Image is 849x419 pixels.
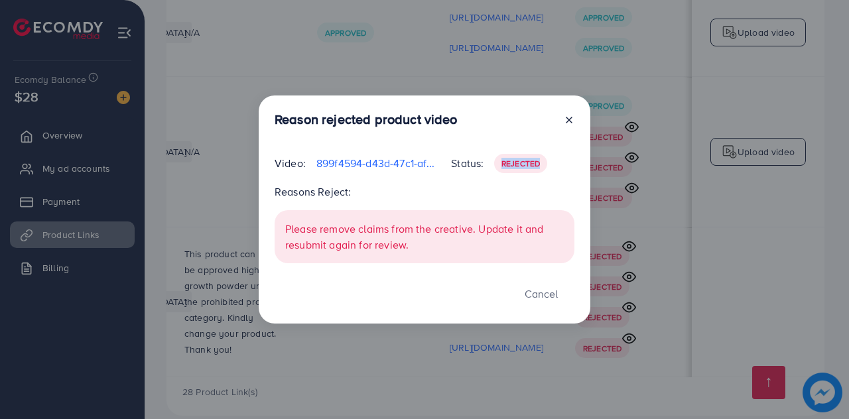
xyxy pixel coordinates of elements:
[508,279,574,308] button: Cancel
[451,155,484,171] p: Status:
[501,158,540,169] span: Rejected
[275,155,306,171] p: Video:
[275,111,458,127] h3: Reason rejected product video
[285,221,564,253] p: Please remove claims from the creative. Update it and resubmit again for review.
[275,184,574,200] p: Reasons Reject:
[316,155,440,171] p: 899f4594-d43d-47c1-af20-8cca7965bcd3-1760351857545.mp4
